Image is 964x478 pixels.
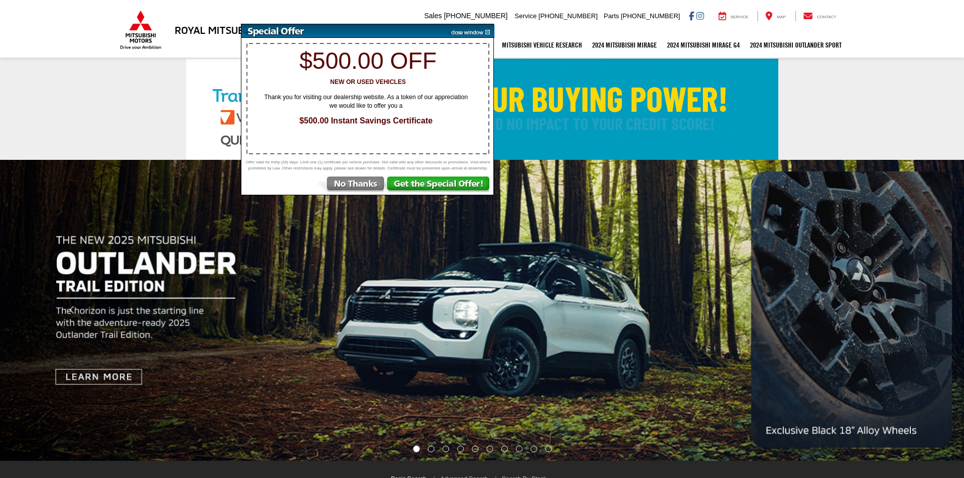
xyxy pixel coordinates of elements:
li: Go to slide number 5. [472,446,479,452]
img: Get the Special Offer [386,177,493,195]
span: Offer valid for thirty (30) days. Limit one (1) certificate per vehicle purchase. Not valid with ... [244,159,492,171]
a: Contact [795,11,844,21]
span: Service [515,12,536,20]
li: Go to slide number 6. [486,446,493,452]
span: Contact [817,15,836,19]
a: 2024 Mitsubishi Mirage [587,32,662,58]
li: Go to slide number 4. [457,446,464,452]
span: Map [777,15,785,19]
span: Service [731,15,748,19]
img: Mitsubishi [118,10,163,50]
span: Sales [424,12,442,20]
a: Instagram: Click to visit our Instagram page [696,12,704,20]
span: $500.00 Instant Savings Certificate [252,115,480,127]
span: Thank you for visiting our dealership website. As a token of our appreciation we would like to of... [257,93,475,110]
span: Parts [604,12,619,20]
a: Facebook: Click to visit our Facebook page [689,12,694,20]
img: No Thanks, Continue to Website [316,177,386,195]
h3: New or Used Vehicles [247,79,489,85]
li: Go to slide number 1. [413,446,420,452]
li: Go to slide number 7. [501,446,508,452]
span: [PHONE_NUMBER] [621,12,680,20]
img: Special Offer [241,24,444,38]
span: [PHONE_NUMBER] [538,12,598,20]
li: Go to slide number 3. [443,446,449,452]
li: Go to slide number 9. [530,446,537,452]
a: Mitsubishi Vehicle Research [497,32,587,58]
img: Check Your Buying Power [186,59,778,160]
a: 2024 Mitsubishi Mirage G4 [662,32,745,58]
li: Go to slide number 10. [545,446,552,452]
li: Go to slide number 8. [516,446,522,452]
a: Service [711,11,756,21]
h1: $500.00 off [247,48,489,74]
a: Map [758,11,793,21]
a: 2024 Mitsubishi Outlander SPORT [745,32,847,58]
li: Go to slide number 2. [428,446,435,452]
h3: Royal Mitsubishi [175,24,263,35]
img: close window [443,24,494,38]
button: Click to view next picture. [819,180,964,441]
span: [PHONE_NUMBER] [444,12,508,20]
